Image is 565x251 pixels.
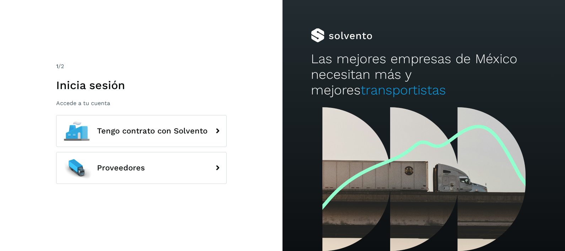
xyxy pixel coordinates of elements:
[56,62,227,71] div: /2
[97,164,145,172] span: Proveedores
[311,51,537,98] h2: Las mejores empresas de México necesitan más y mejores
[56,152,227,184] button: Proveedores
[56,100,227,107] p: Accede a tu cuenta
[56,78,227,92] h1: Inicia sesión
[97,127,208,135] span: Tengo contrato con Solvento
[361,82,446,98] span: transportistas
[56,115,227,147] button: Tengo contrato con Solvento
[56,63,58,70] span: 1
